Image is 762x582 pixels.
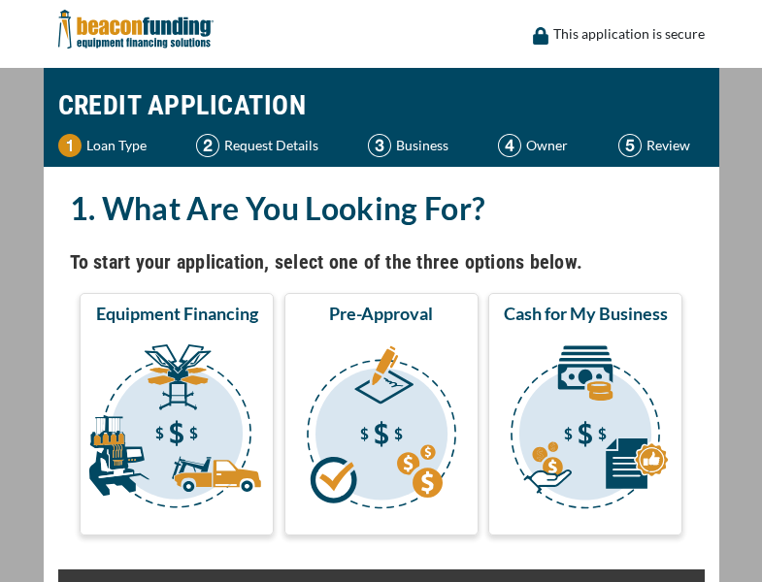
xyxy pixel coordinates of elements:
h1: CREDIT APPLICATION [58,78,705,134]
h4: To start your application, select one of the three options below. [70,245,693,278]
span: Cash for My Business [504,302,668,325]
p: Owner [526,134,568,157]
p: This application is secure [553,22,705,46]
p: Request Details [224,134,318,157]
img: Equipment Financing [83,333,270,527]
img: Pre-Approval [288,333,475,527]
img: Step 5 [618,134,642,157]
button: Cash for My Business [488,293,682,535]
img: lock icon to convery security [533,27,548,45]
span: Equipment Financing [96,302,258,325]
button: Equipment Financing [80,293,274,535]
img: Step 1 [58,134,82,157]
span: Pre-Approval [329,302,433,325]
h2: 1. What Are You Looking For? [70,186,693,231]
p: Review [646,134,690,157]
img: Step 4 [498,134,521,157]
img: Step 3 [368,134,391,157]
p: Business [396,134,448,157]
p: Loan Type [86,134,147,157]
button: Pre-Approval [284,293,479,535]
img: Step 2 [196,134,219,157]
img: Cash for My Business [492,333,679,527]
